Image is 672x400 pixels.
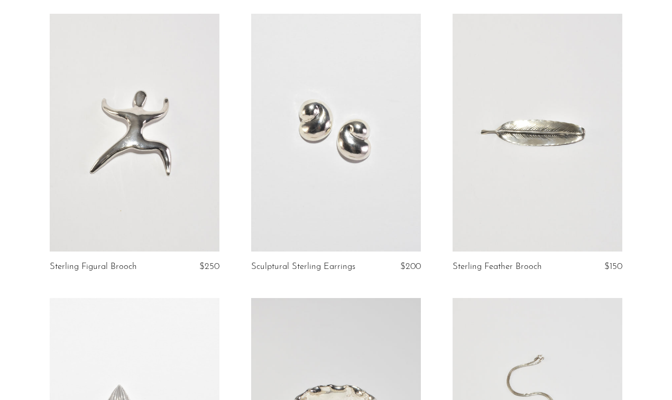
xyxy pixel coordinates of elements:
[50,262,137,272] a: Sterling Figural Brooch
[604,262,622,271] span: $150
[453,262,542,272] a: Sterling Feather Brooch
[400,262,421,271] span: $200
[199,262,219,271] span: $250
[251,262,355,272] a: Sculptural Sterling Earrings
